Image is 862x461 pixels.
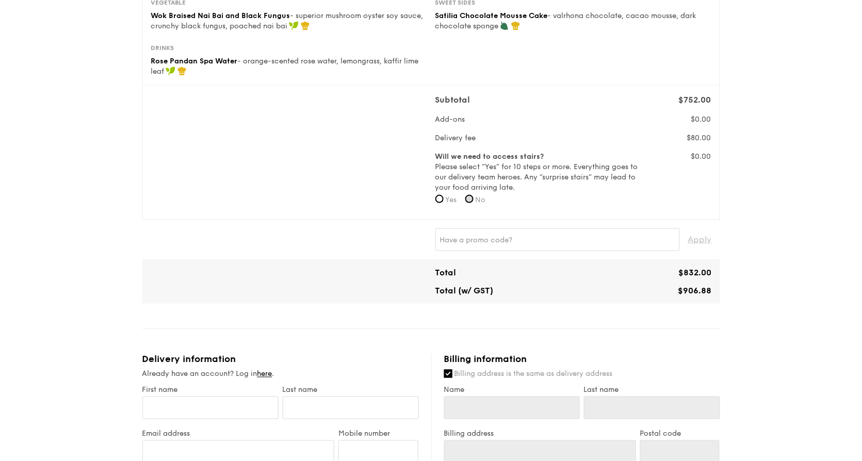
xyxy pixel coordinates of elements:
[688,228,712,251] span: Apply
[687,134,711,142] span: $80.00
[435,228,680,251] input: Have a promo code?
[166,67,176,76] img: icon-vegan.f8ff3823.svg
[500,21,509,30] img: icon-vegetarian.fe4039eb.svg
[691,152,711,161] span: $0.00
[338,430,418,438] label: Mobile number
[142,354,236,365] span: Delivery information
[444,430,636,438] label: Billing address
[444,354,527,365] span: Billing information
[511,21,521,30] img: icon-chef-hat.a58ddaea.svg
[584,386,720,394] label: Last name
[465,195,474,203] input: No
[151,57,238,65] span: Rose Pandan Spa Water
[435,268,457,277] span: Total
[435,286,494,295] span: Total (w/ GST)
[679,95,711,105] span: $752.00
[446,195,457,204] span: Yes
[444,370,452,378] input: Billing address is the same as delivery address
[435,11,696,30] span: - valrhona chocolate, cacao mousse, dark chocolate sponge
[640,430,720,438] label: Postal code
[142,430,335,438] label: Email address
[289,21,299,30] img: icon-vegan.f8ff3823.svg
[435,152,544,161] b: Will we need to access stairs?
[283,386,419,394] label: Last name
[142,386,279,394] label: First name
[257,370,272,378] a: here
[435,95,470,105] span: Subtotal
[151,57,419,76] span: - orange-scented rose water, lemongrass, kaffir lime leaf
[444,386,580,394] label: Name
[678,286,712,295] span: $906.88
[151,11,290,20] span: Wok Braised Nai Bai and Black Fungus
[177,67,187,76] img: icon-chef-hat.a58ddaea.svg
[435,195,444,203] input: Yes
[454,370,613,378] span: Billing address is the same as delivery address
[476,195,486,204] span: No
[142,369,419,380] div: Already have an account? Log in .
[301,21,310,30] img: icon-chef-hat.a58ddaea.svg
[691,115,711,124] span: $0.00
[435,115,465,124] span: Add-ons
[435,152,640,193] label: Please select “Yes” for 10 steps or more. Everything goes to our delivery team heroes. Any “surpr...
[435,134,476,142] span: Delivery fee
[435,11,548,20] span: Satilia Chocolate Mousse Cake
[151,44,427,52] div: Drinks
[679,268,712,277] span: $832.00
